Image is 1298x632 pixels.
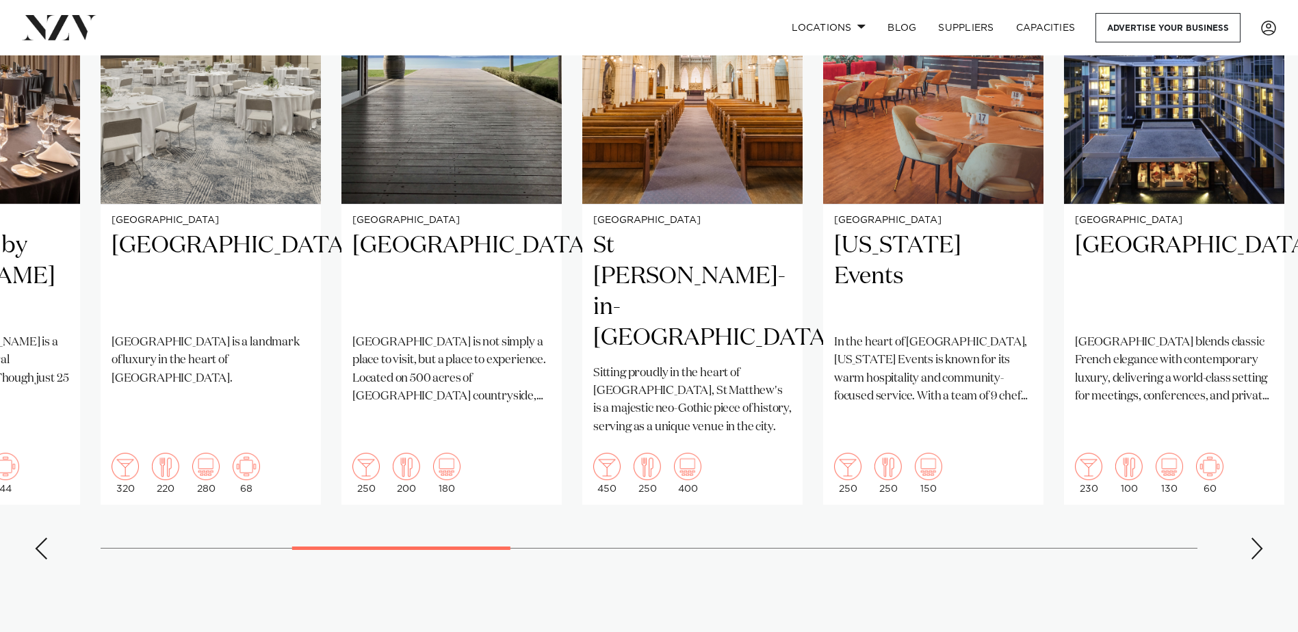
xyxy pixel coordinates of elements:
img: theatre.png [433,453,460,480]
small: [GEOGRAPHIC_DATA] [593,215,792,226]
div: 250 [634,453,661,494]
div: 320 [112,453,139,494]
h2: [GEOGRAPHIC_DATA] [352,231,551,323]
img: theatre.png [674,453,701,480]
p: Sitting proudly in the heart of [GEOGRAPHIC_DATA], St Matthew's is a majestic neo-Gothic piece of... [593,365,792,436]
small: [GEOGRAPHIC_DATA] [352,215,551,226]
small: [GEOGRAPHIC_DATA] [1075,215,1273,226]
div: 68 [233,453,260,494]
div: 250 [834,453,861,494]
img: meeting.png [233,453,260,480]
p: [GEOGRAPHIC_DATA] is a landmark of luxury in the heart of [GEOGRAPHIC_DATA]. [112,334,310,388]
img: dining.png [874,453,902,480]
img: dining.png [393,453,420,480]
div: 180 [433,453,460,494]
div: 220 [152,453,179,494]
small: [GEOGRAPHIC_DATA] [834,215,1033,226]
div: 450 [593,453,621,494]
p: [GEOGRAPHIC_DATA] blends classic French elegance with contemporary luxury, delivering a world-cla... [1075,334,1273,406]
div: 150 [915,453,942,494]
h2: [US_STATE] Events [834,231,1033,323]
div: 200 [393,453,420,494]
a: Locations [781,13,877,42]
img: theatre.png [1156,453,1183,480]
img: cocktail.png [112,453,139,480]
p: [GEOGRAPHIC_DATA] is not simply a place to visit, but a place to experience. Located on 500 acres... [352,334,551,406]
a: Capacities [1005,13,1087,42]
img: cocktail.png [834,453,861,480]
img: dining.png [152,453,179,480]
small: [GEOGRAPHIC_DATA] [112,215,310,226]
a: BLOG [877,13,927,42]
a: SUPPLIERS [927,13,1004,42]
img: cocktail.png [1075,453,1102,480]
img: theatre.png [915,453,942,480]
div: 250 [352,453,380,494]
h2: [GEOGRAPHIC_DATA] [112,231,310,323]
div: 60 [1196,453,1223,494]
p: In the heart of [GEOGRAPHIC_DATA], [US_STATE] Events is known for its warm hospitality and commun... [834,334,1033,406]
div: 250 [874,453,902,494]
img: nzv-logo.png [22,15,96,40]
div: 130 [1156,453,1183,494]
div: 100 [1115,453,1143,494]
img: cocktail.png [593,453,621,480]
div: 400 [674,453,701,494]
img: cocktail.png [352,453,380,480]
img: meeting.png [1196,453,1223,480]
h2: [GEOGRAPHIC_DATA] [1075,231,1273,323]
div: 230 [1075,453,1102,494]
img: theatre.png [192,453,220,480]
h2: St [PERSON_NAME]-in-[GEOGRAPHIC_DATA] [593,231,792,354]
a: Advertise your business [1095,13,1241,42]
div: 280 [192,453,220,494]
img: dining.png [1115,453,1143,480]
img: dining.png [634,453,661,480]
